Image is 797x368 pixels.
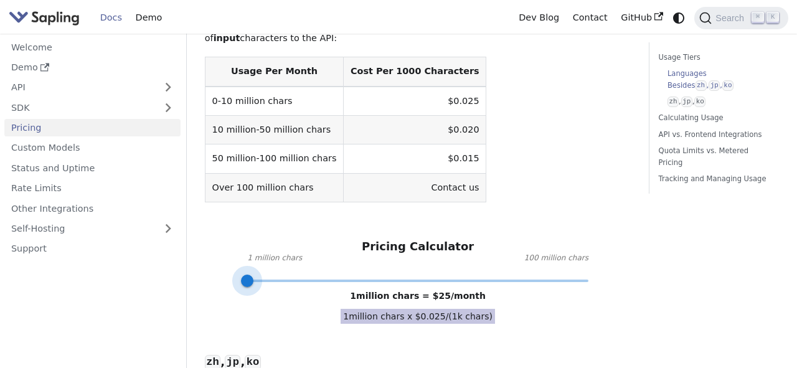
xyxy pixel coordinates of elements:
code: zh [667,97,679,107]
th: Usage Per Month [205,57,343,87]
a: Calculating Usage [659,112,775,124]
code: ko [722,80,733,91]
a: Quota Limits vs. Metered Pricing [659,145,775,169]
h3: Pricing Calculator [362,240,474,254]
a: Pricing [4,119,181,137]
td: Contact us [344,173,486,202]
a: Other Integrations [4,199,181,217]
span: 1 million chars = $ 25 /month [350,291,486,301]
td: $0.025 [344,87,486,116]
img: Sapling.ai [9,9,80,27]
a: Custom Models [4,139,181,157]
td: Over 100 million chars [205,173,343,202]
button: Search (Command+K) [694,7,788,29]
button: Switch between dark and light mode (currently system mode) [670,9,688,27]
a: Docs [93,8,129,27]
a: Demo [4,59,181,77]
code: jp [709,80,720,91]
a: Status and Uptime [4,159,181,177]
a: Usage Tiers [659,52,775,64]
code: ko [694,97,705,107]
kbd: K [766,12,779,23]
code: jp [681,97,692,107]
span: Search [712,13,752,23]
a: SDK [4,98,156,116]
span: 100 million chars [524,252,588,265]
a: Dev Blog [512,8,565,27]
td: $0.015 [344,144,486,173]
a: zh,jp,ko [667,96,770,108]
span: 1 million chars x $ 0.025 /(1k chars) [341,309,495,324]
td: 0-10 million chars [205,87,343,116]
a: Demo [129,8,169,27]
td: 50 million-100 million chars [205,144,343,173]
a: Tracking and Managing Usage [659,173,775,185]
th: Cost Per 1000 Characters [344,57,486,87]
kbd: ⌘ [752,12,764,23]
a: Contact [566,8,615,27]
td: 10 million-50 million chars [205,116,343,144]
code: zh [696,80,707,91]
a: Sapling.ai [9,9,84,27]
button: Expand sidebar category 'SDK' [156,98,181,116]
a: Support [4,240,181,258]
a: Languages Besideszh,jp,ko [667,68,770,92]
a: Rate Limits [4,179,181,197]
a: Welcome [4,38,181,56]
a: API vs. Frontend Integrations [659,129,775,141]
button: Expand sidebar category 'API' [156,78,181,97]
td: $0.020 [344,116,486,144]
strong: input [214,33,240,43]
a: GitHub [614,8,669,27]
a: Self-Hosting [4,220,181,238]
span: 1 million chars [247,252,302,265]
a: API [4,78,156,97]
